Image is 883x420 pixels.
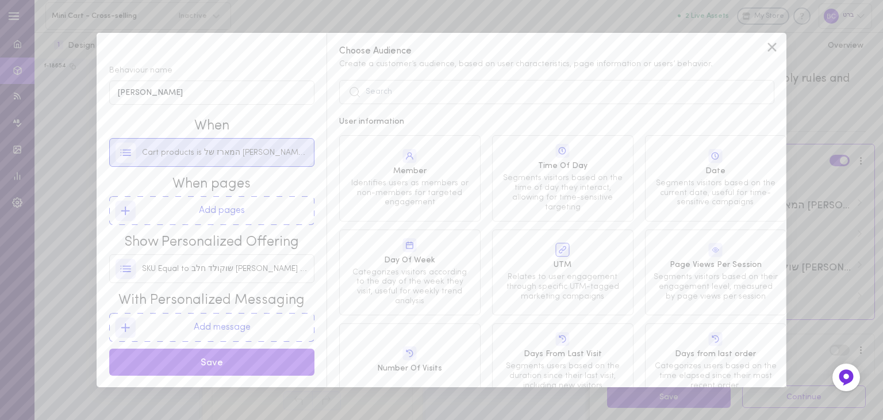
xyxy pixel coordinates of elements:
span: Page Views Per Session [654,259,778,271]
img: ddd [708,149,723,163]
span: Identifies users as members or non-members for targeted engagement [348,179,472,208]
span: Days from last order [654,349,778,360]
span: Categorizes visitors according to the day of the week they visit, useful for weekly trend analysis [348,268,472,307]
button: Cart products is המארז של [PERSON_NAME] | מארז חגיגי לראש השנה or המארז של [PERSON_NAME] or המארז... [109,138,314,167]
span: Create a customer’s audience, based on user characteristics, page information or users’ behavior. [339,60,774,70]
button: Add message [109,313,314,342]
img: ddd [555,243,570,257]
span: User information [339,116,786,128]
span: Number Of Visits [348,363,472,375]
img: ddd [555,332,570,346]
span: Relates to user engagement through specific UTM-tagged marketing campaigns [501,273,625,301]
span: When [109,117,314,136]
span: Segments visitors based on the time of day they interact, allowing for time-sensitive targeting [501,174,625,212]
span: Choose Audience [339,45,774,58]
span: Segments visitors based on their engagement level, measured by page views per session [654,273,778,301]
input: Search [339,80,774,104]
span: Segments visitors based on the current date, useful for time-sensitive campaigns [654,179,778,208]
span: Behaviour name [109,66,172,75]
span: Date [654,166,778,177]
span: With Personalized Messaging [109,291,314,311]
span: Cart products is המארז של [PERSON_NAME] | מארז חגיגי לראש השנה or המארז של [PERSON_NAME] or המארז... [142,147,308,159]
span: Segments users based on the duration since their last visit, including new visitors [501,362,625,391]
img: ddd [402,346,417,361]
span: Time Of Day [501,161,625,172]
button: Add pages [109,196,314,225]
span: SKU Equal to שוקולד חלב [PERSON_NAME] (8322435285299) [142,264,308,275]
img: Feedback Button [838,369,855,386]
img: ddd [555,144,570,158]
img: ddd [708,243,723,257]
span: Categorizes users based on the time elapsed since their most recent order. [654,362,778,391]
span: Days From Last Visit [501,349,625,360]
span: Day Of Week [348,255,472,266]
img: ddd [402,238,417,253]
input: Behaviour name [109,81,314,105]
span: UTM [501,259,625,271]
span: When pages [109,175,314,194]
span: Show Personalized Offering [109,233,314,253]
img: ddd [708,332,723,346]
button: Save [109,349,314,376]
img: ddd [402,149,417,163]
span: Member [348,166,472,177]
